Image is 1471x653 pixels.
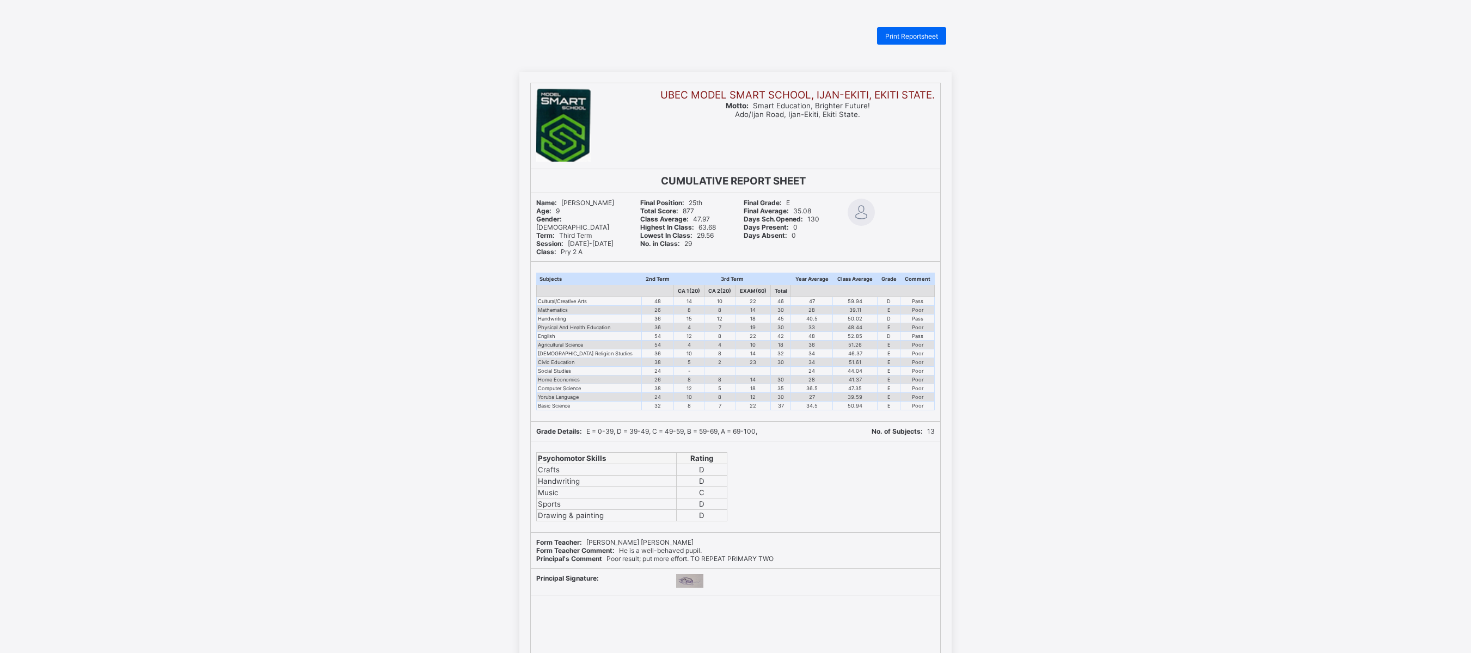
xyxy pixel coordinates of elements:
[660,89,935,101] span: UBEC MODEL SMART SCHOOL, IJAN-EKITI, EKITI STATE.
[735,384,771,392] td: 18
[536,427,757,435] span: E = 0-39, D = 39-49, C = 49-59, B = 59-69, A = 69-100,
[537,452,677,464] th: Psychomotor Skills
[674,297,704,305] td: 14
[640,231,714,239] span: 29.56
[674,340,704,349] td: 4
[735,110,860,119] span: Ado/Ijan Road, Ijan-Ekiti, Ekiti State.
[537,464,677,475] td: Crafts
[640,199,684,207] b: Final Position:
[537,392,642,401] td: Yoruba Language
[878,305,900,314] td: E
[833,273,878,285] th: Class Average
[744,223,798,231] span: 0
[771,349,791,358] td: 32
[674,323,704,331] td: 4
[726,101,870,110] span: Smart Education, Brighter Future!
[674,384,704,392] td: 12
[900,340,935,349] td: Poor
[537,509,677,521] td: Drawing & painting
[536,199,614,207] span: [PERSON_NAME]
[674,314,704,323] td: 15
[640,231,692,239] b: Lowest In Class:
[536,538,582,546] b: Form Teacher:
[677,452,727,464] th: Rating
[900,331,935,340] td: Pass
[537,349,642,358] td: [DEMOGRAPHIC_DATA] Religion Studies
[536,215,609,231] span: [DEMOGRAPHIC_DATA]
[641,358,673,366] td: 38
[771,305,791,314] td: 30
[704,314,735,323] td: 12
[704,401,735,410] td: 7
[735,331,771,340] td: 22
[790,314,833,323] td: 40.5
[704,297,735,305] td: 10
[833,375,878,384] td: 41.37
[537,358,642,366] td: Civic Education
[536,231,592,239] span: Third Term
[674,331,704,340] td: 12
[640,239,692,248] span: 29
[833,305,878,314] td: 39.11
[790,331,833,340] td: 48
[771,384,791,392] td: 35
[677,498,727,509] td: D
[537,323,642,331] td: Physical And Health Education
[674,305,704,314] td: 8
[790,297,833,305] td: 47
[790,349,833,358] td: 34
[790,375,833,384] td: 28
[833,358,878,366] td: 51.61
[900,273,935,285] th: Comment
[641,323,673,331] td: 36
[674,285,704,297] th: CA 1(20)
[833,392,878,401] td: 39.59
[640,199,702,207] span: 25th
[536,215,562,223] b: Gender:
[744,215,803,223] b: Days Sch.Opened:
[537,375,642,384] td: Home Economics
[640,215,710,223] span: 47.97
[735,340,771,349] td: 10
[536,231,555,239] b: Term:
[537,273,642,285] th: Subjects
[641,384,673,392] td: 38
[735,401,771,410] td: 22
[641,340,673,349] td: 54
[833,331,878,340] td: 52.85
[641,305,673,314] td: 26
[537,384,642,392] td: Computer Science
[640,223,716,231] span: 63.68
[833,314,878,323] td: 50.02
[735,375,771,384] td: 14
[900,358,935,366] td: Poor
[744,231,796,239] span: 0
[790,358,833,366] td: 34
[872,427,935,435] span: 13
[900,401,935,410] td: Poor
[641,331,673,340] td: 54
[536,555,602,563] b: Principal's Comment
[674,375,704,384] td: 8
[704,392,735,401] td: 8
[878,366,900,375] td: E
[536,207,551,215] b: Age:
[674,401,704,410] td: 8
[640,207,678,215] b: Total Score:
[677,486,727,498] td: C
[900,375,935,384] td: Poor
[704,384,735,392] td: 5
[641,401,673,410] td: 32
[744,207,789,215] b: Final Average:
[735,285,771,297] th: EXAM(60)
[878,358,900,366] td: E
[536,538,694,546] span: [PERSON_NAME] [PERSON_NAME]
[833,323,878,331] td: 48.44
[790,273,833,285] th: Year Average
[735,314,771,323] td: 18
[536,248,583,256] span: Pry 2 A
[537,314,642,323] td: Handwriting
[536,239,614,248] span: [DATE]-[DATE]
[900,297,935,305] td: Pass
[661,175,806,187] b: CUMULATIVE REPORT SHEET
